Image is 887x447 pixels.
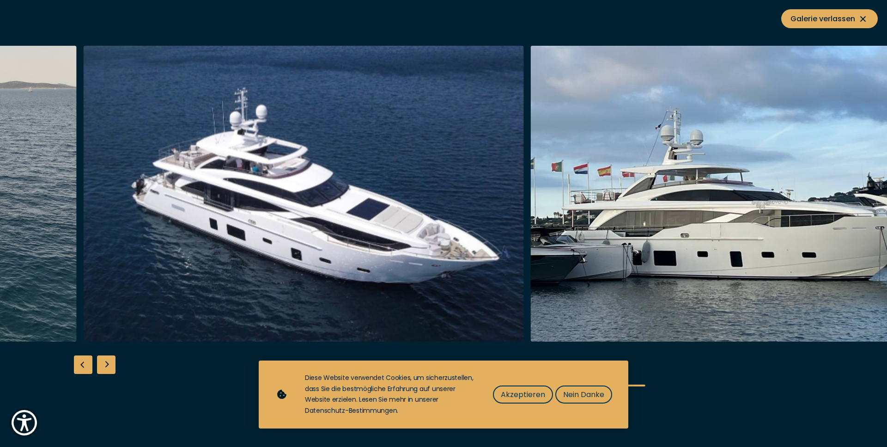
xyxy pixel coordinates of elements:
div: Diese Website verwendet Cookies, um sicherzustellen, dass Sie die bestmögliche Erfahrung auf unse... [305,373,474,416]
span: Akzeptieren [501,389,545,400]
button: Nein Danke [555,386,612,404]
span: Nein Danke [563,389,604,400]
button: Akzeptieren [493,386,553,404]
button: Show Accessibility Preferences [9,408,39,438]
a: Datenschutz-Bestimmungen [305,406,397,415]
img: Merk&Merk [84,46,524,342]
